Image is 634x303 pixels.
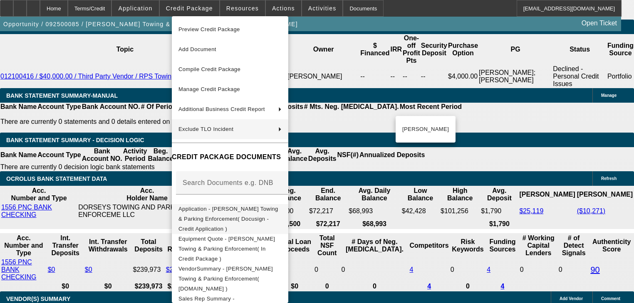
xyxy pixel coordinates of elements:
[172,152,288,162] h4: CREDIT PACKAGE DOCUMENTS
[178,26,240,32] span: Preview Credit Package
[183,179,273,186] mat-label: Search Documents e.g. DNB
[178,86,240,92] span: Manage Credit Package
[178,236,275,262] span: Equipment Quote - [PERSON_NAME] Towing & Parking Enforcement( In Credit Package )
[172,234,288,264] button: Equipment Quote - Dorsey's Towing & Parking Enforcement( In Credit Package )
[178,66,240,72] span: Compile Credit Package
[172,264,288,294] button: VendorSummary - Dorsey's Towing & Parking Enforcement( Equip-Used.com )
[178,106,265,112] span: Additional Business Credit Report
[178,126,233,132] span: Exclude TLO Incident
[402,124,449,134] span: [PERSON_NAME]
[178,266,273,292] span: VendorSummary - [PERSON_NAME] Towing & Parking Enforcement( [DOMAIN_NAME] )
[172,204,288,234] button: Application - Dorsey's Towing & Parking Enforcement( Docusign - Credit Application )
[178,206,278,232] span: Application - [PERSON_NAME] Towing & Parking Enforcement( Docusign - Credit Application )
[178,46,216,52] span: Add Document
